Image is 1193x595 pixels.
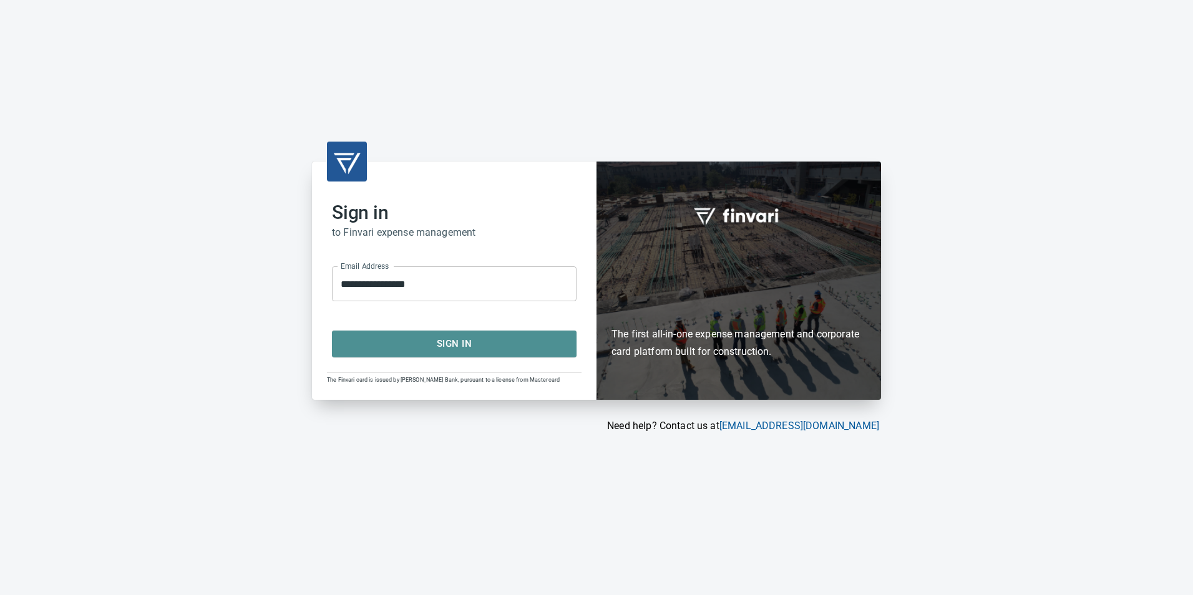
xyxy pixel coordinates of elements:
img: fullword_logo_white.png [692,201,786,230]
button: Sign In [332,331,577,357]
p: Need help? Contact us at [312,418,879,433]
img: transparent_logo.png [332,147,362,177]
div: Finvari [596,162,881,399]
span: The Finvari card is issued by [PERSON_NAME] Bank, pursuant to a license from Mastercard [327,377,560,383]
span: Sign In [346,336,563,352]
h2: Sign in [332,201,577,224]
h6: The first all-in-one expense management and corporate card platform built for construction. [611,253,866,360]
a: [EMAIL_ADDRESS][DOMAIN_NAME] [719,420,879,432]
h6: to Finvari expense management [332,224,577,241]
